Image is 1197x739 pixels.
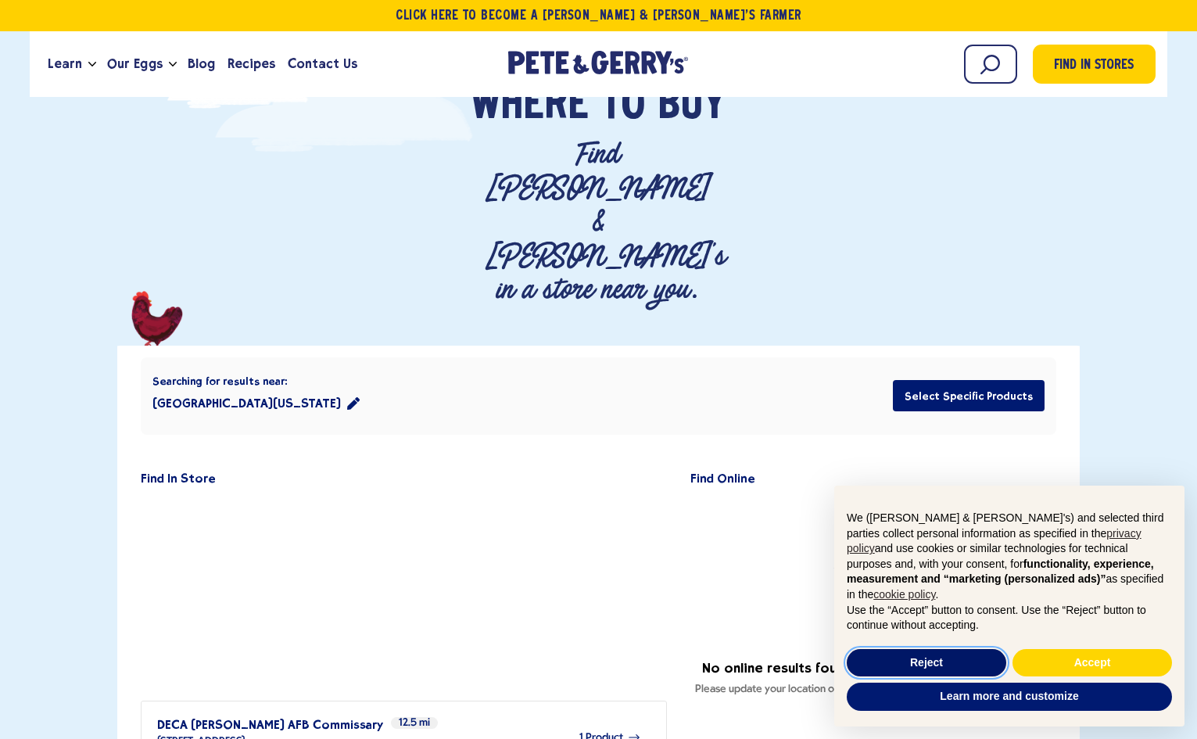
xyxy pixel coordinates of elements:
p: Use the “Accept” button to consent. Use the “Reject” button to continue without accepting. [847,603,1172,633]
button: Learn more and customize [847,683,1172,711]
button: Reject [847,649,1006,677]
button: Accept [1012,649,1172,677]
a: Learn [41,43,88,85]
span: Blog [188,54,215,74]
p: Find [PERSON_NAME] & [PERSON_NAME]'s in a store near you. [486,138,711,307]
a: Contact Us [281,43,364,85]
span: To [601,83,645,130]
span: Buy [658,83,726,130]
span: Recipes [228,54,275,74]
span: Where [471,83,589,130]
a: Find in Stores [1033,45,1156,84]
a: cookie policy [873,588,935,601]
button: Open the dropdown menu for Our Eggs [169,62,177,67]
button: Open the dropdown menu for Learn [88,62,96,67]
a: Our Eggs [101,43,168,85]
span: Find in Stores [1054,56,1134,77]
p: We ([PERSON_NAME] & [PERSON_NAME]'s) and selected third parties collect personal information as s... [847,511,1172,603]
a: Blog [181,43,221,85]
span: Learn [48,54,82,74]
a: Recipes [221,43,281,85]
span: Our Eggs [107,54,162,74]
input: Search [964,45,1017,84]
span: Contact Us [288,54,357,74]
